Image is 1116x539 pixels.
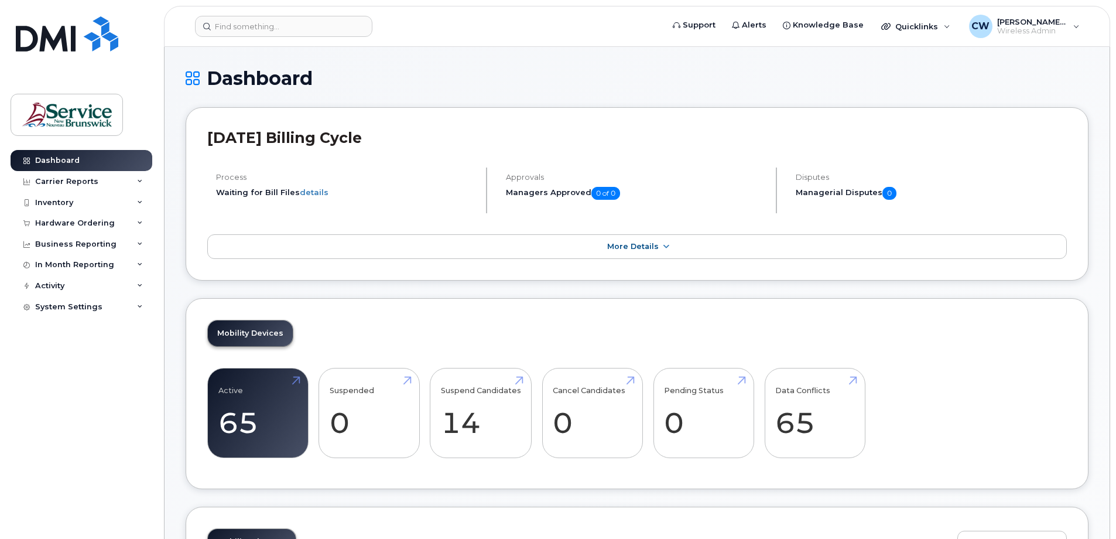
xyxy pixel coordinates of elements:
h4: Disputes [796,173,1067,182]
a: Data Conflicts 65 [775,374,854,452]
a: Pending Status 0 [664,374,743,452]
span: More Details [607,242,659,251]
h4: Process [216,173,476,182]
a: details [300,187,328,197]
a: Suspended 0 [330,374,409,452]
li: Waiting for Bill Files [216,187,476,198]
a: Mobility Devices [208,320,293,346]
span: 0 of 0 [591,187,620,200]
a: Suspend Candidates 14 [441,374,521,452]
h5: Managers Approved [506,187,766,200]
h2: [DATE] Billing Cycle [207,129,1067,146]
h4: Approvals [506,173,766,182]
a: Cancel Candidates 0 [553,374,632,452]
h5: Managerial Disputes [796,187,1067,200]
span: 0 [882,187,896,200]
h1: Dashboard [186,68,1088,88]
a: Active 65 [218,374,297,452]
